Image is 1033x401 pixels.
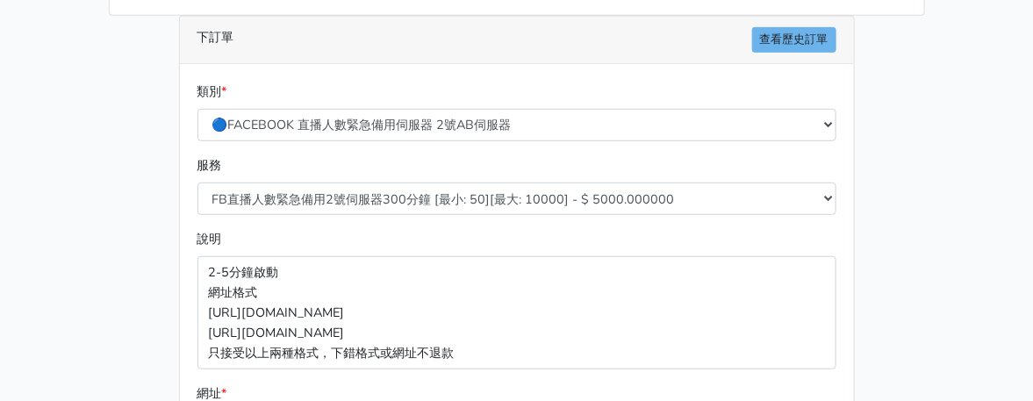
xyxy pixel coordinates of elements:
[197,82,227,102] label: 類別
[197,155,222,175] label: 服務
[197,229,222,249] label: 說明
[180,17,854,64] div: 下訂單
[752,27,836,53] a: 查看歷史訂單
[197,256,836,369] p: 2-5分鐘啟動 網址格式 [URL][DOMAIN_NAME] [URL][DOMAIN_NAME] 只接受以上兩種格式，下錯格式或網址不退款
